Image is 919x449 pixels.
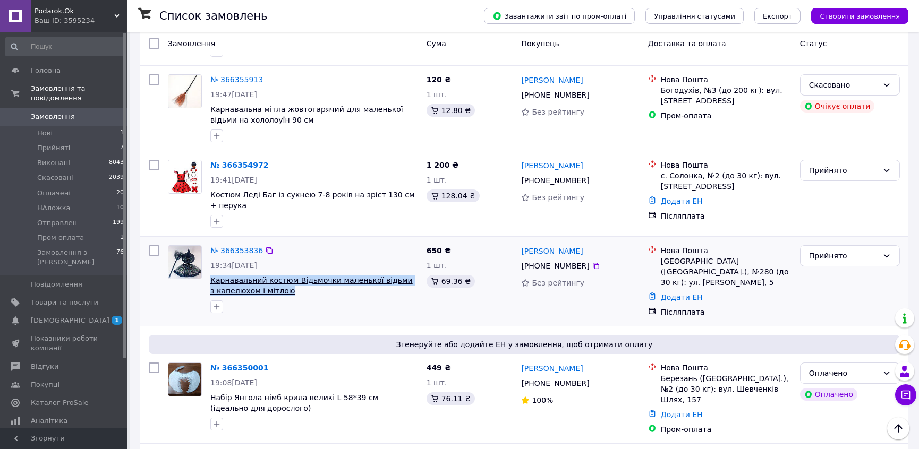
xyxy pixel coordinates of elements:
span: Оплачені [37,188,71,198]
div: Нова Пошта [661,245,792,256]
div: Прийнято [809,165,878,176]
span: Пром оплата [37,233,84,243]
div: Березань ([GEOGRAPHIC_DATA].), №2 (до 30 кг): вул. Шевченків Шлях, 157 [661,373,792,405]
div: 76.11 ₴ [427,392,475,405]
div: Ваш ID: 3595234 [35,16,127,25]
span: 7 [120,143,124,153]
span: Створити замовлення [820,12,900,20]
span: Показники роботи компанії [31,334,98,353]
div: Оплачено [800,388,857,401]
div: Скасовано [809,79,878,91]
div: Пром-оплата [661,110,792,121]
span: Головна [31,66,61,75]
a: Фото товару [168,362,202,396]
a: Фото товару [168,74,202,108]
span: 10 [116,203,124,213]
button: Експорт [754,8,801,24]
div: с. Солонка, №2 (до 30 кг): вул. [STREET_ADDRESS] [661,170,792,192]
span: Скасовані [37,173,73,183]
span: Згенеруйте або додайте ЕН у замовлення, щоб отримати оплату [153,339,896,350]
span: 19:41[DATE] [210,176,257,184]
span: 20 [116,188,124,198]
span: 1 шт. [427,90,447,99]
a: № 366353836 [210,246,263,255]
div: Нова Пошта [661,362,792,373]
span: Покупець [521,39,559,48]
span: Cума [427,39,446,48]
span: 1 [120,128,124,138]
span: 8043 [109,158,124,168]
div: [PHONE_NUMBER] [519,258,591,273]
span: Покупці [31,380,59,390]
a: № 366350001 [210,364,268,372]
div: Очікує оплати [800,100,875,113]
span: 1 шт. [427,176,447,184]
span: Нові [37,128,53,138]
div: Післяплата [661,307,792,317]
a: Карнавальний костюм Відьмочки маленької відьми з капелюхом і мітлою [210,276,413,295]
span: Відгуки [31,362,58,372]
span: Замовлення та повідомлення [31,84,127,103]
span: 1 шт. [427,261,447,270]
span: 19:47[DATE] [210,90,257,99]
div: Прийнято [809,250,878,262]
span: 199 [113,218,124,228]
span: Товари та послуги [31,298,98,307]
span: Без рейтингу [532,193,584,202]
a: Карнавальна мітла жовтогарячий для маленької відьми на хололоуїн 90 см [210,105,403,124]
a: Костюм Леді Баг із сукнею 7-8 років на зріст 130 см + перука [210,191,414,210]
span: 76 [116,248,124,267]
span: Без рейтингу [532,279,584,287]
a: Додати ЕН [661,293,703,301]
span: Управління статусами [654,12,735,20]
span: 120 ₴ [427,75,451,84]
div: Оплачено [809,367,878,379]
div: 12.80 ₴ [427,104,475,117]
span: Прийняті [37,143,70,153]
img: Фото товару [168,246,201,279]
a: Створити замовлення [801,11,908,20]
span: Podarok.Ok [35,6,114,16]
input: Пошук [5,37,125,56]
span: Отправлен [37,218,77,228]
span: 449 ₴ [427,364,451,372]
a: № 366354972 [210,161,268,169]
h1: Список замовлень [159,10,267,22]
span: НАложка [37,203,70,213]
img: Фото товару [168,160,201,193]
div: [PHONE_NUMBER] [519,88,591,102]
a: Набір Янгола німб крила великі L 58*39 см (ідеально для дорослого) [210,393,378,412]
a: [PERSON_NAME] [521,246,583,256]
span: Без рейтингу [532,108,584,116]
button: Наверх [887,417,909,439]
span: 19:08[DATE] [210,378,257,387]
img: Фото товару [168,75,201,108]
a: [PERSON_NAME] [521,363,583,374]
span: Аналітика [31,416,67,426]
span: Повідомлення [31,280,82,289]
span: Експорт [763,12,793,20]
span: Статус [800,39,827,48]
span: Замовлення [31,112,75,122]
span: Замовлення [168,39,215,48]
div: Богодухів, №3 (до 200 кг): вул. [STREET_ADDRESS] [661,85,792,106]
button: Чат з покупцем [895,384,916,405]
span: [DEMOGRAPHIC_DATA] [31,316,109,325]
div: Нова Пошта [661,74,792,85]
div: 69.36 ₴ [427,275,475,288]
a: [PERSON_NAME] [521,75,583,85]
span: 1 [120,233,124,243]
span: 2039 [109,173,124,183]
span: Доставка та оплата [648,39,726,48]
div: Пром-оплата [661,424,792,435]
div: Післяплата [661,211,792,221]
div: [GEOGRAPHIC_DATA] ([GEOGRAPHIC_DATA].), №280 (до 30 кг): ул. [PERSON_NAME], 5 [661,256,792,288]
img: Фото товару [168,363,201,396]
span: Замовлення з [PERSON_NAME] [37,248,116,267]
button: Завантажити звіт по пром-оплаті [484,8,635,24]
div: 128.04 ₴ [427,189,480,202]
span: 650 ₴ [427,246,451,255]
